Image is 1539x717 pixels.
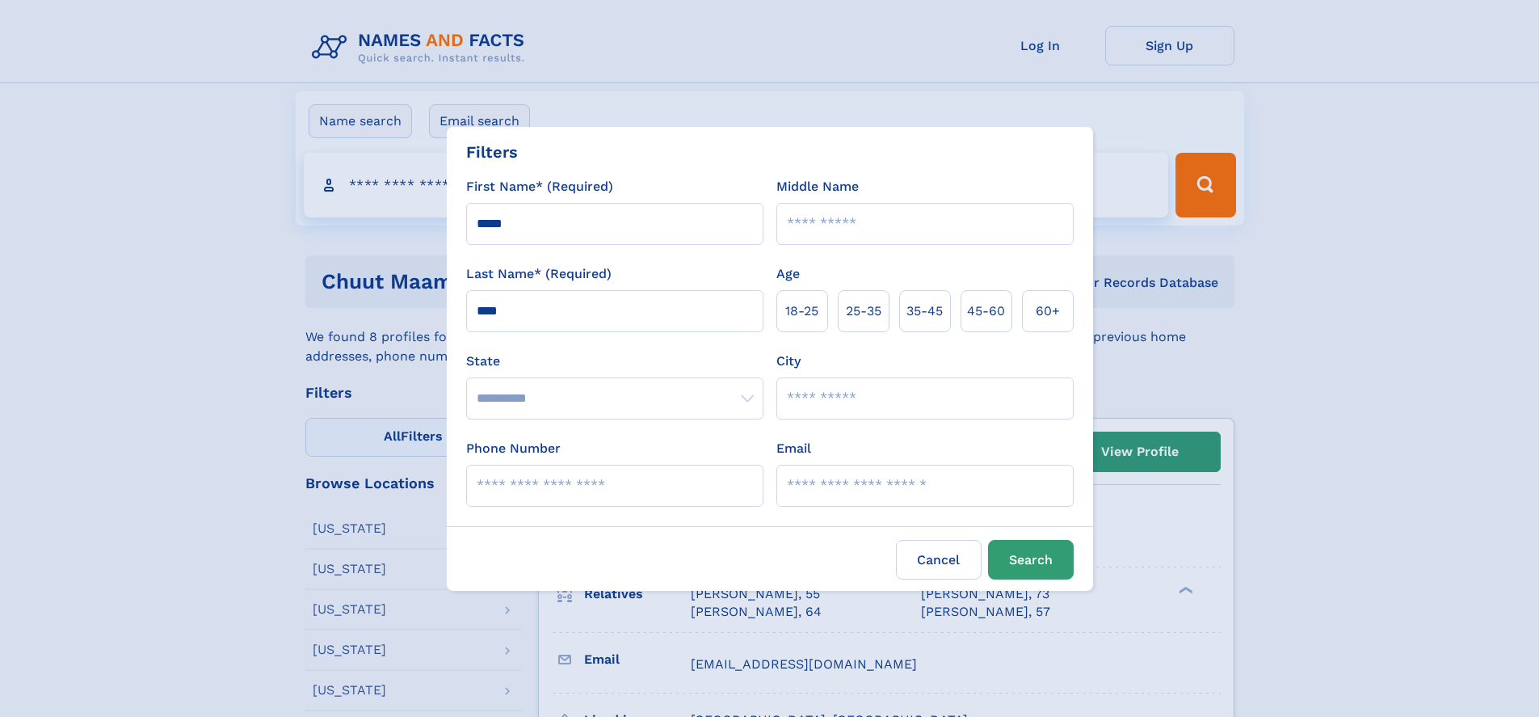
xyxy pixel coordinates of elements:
span: 35‑45 [906,302,943,321]
span: 25‑35 [846,302,881,321]
span: 18‑25 [785,302,818,321]
label: State [466,352,763,371]
label: Email [776,439,811,458]
button: Search [988,540,1074,580]
label: Cancel [896,540,982,580]
label: Phone Number [466,439,561,458]
div: Filters [466,140,518,164]
label: Middle Name [776,177,859,196]
span: 45‑60 [967,302,1005,321]
label: City [776,352,801,371]
label: First Name* (Required) [466,177,613,196]
label: Age [776,264,800,284]
span: 60+ [1036,302,1060,321]
label: Last Name* (Required) [466,264,612,284]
